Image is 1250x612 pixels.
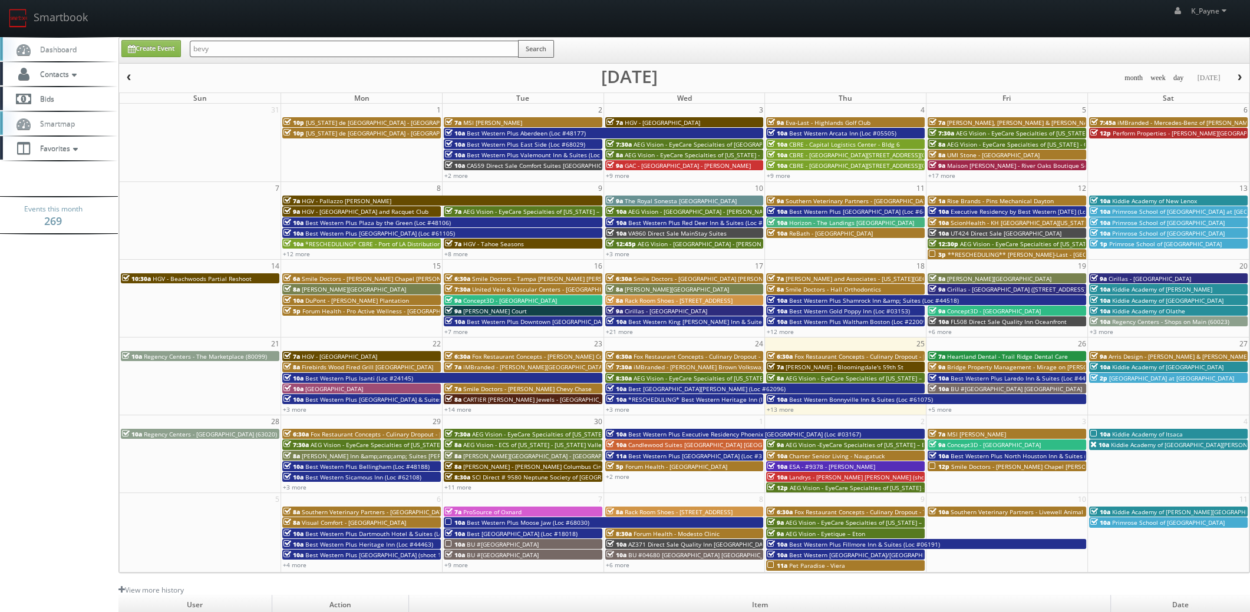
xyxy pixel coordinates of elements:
span: Forum Health - [GEOGRAPHIC_DATA] [625,462,727,471]
span: UT424 Direct Sale [GEOGRAPHIC_DATA] [951,229,1061,237]
span: 9a [929,363,945,371]
span: 9a [929,285,945,293]
span: **RESCHEDULING** [PERSON_NAME]-Last - [GEOGRAPHIC_DATA] [948,250,1131,259]
span: AEG Vision - EyeCare Specialties of [US_STATE] – Cascade Family Eye Care [960,240,1168,248]
a: +6 more [928,327,952,336]
span: 10a [767,219,787,227]
span: 8a [283,508,300,516]
span: Primrose School of [GEOGRAPHIC_DATA] [1112,229,1225,237]
span: 1p [1090,240,1107,248]
span: 10a [767,151,787,159]
span: Primrose School of [GEOGRAPHIC_DATA] [1112,219,1225,227]
span: 12p [929,462,949,471]
span: ScionHealth - KH [GEOGRAPHIC_DATA][US_STATE] [951,219,1090,227]
span: 10a [1090,296,1110,305]
a: +12 more [767,327,794,336]
span: MSI [PERSON_NAME] [463,118,522,127]
span: Smile Doctors - Hall Orthodontics [786,285,881,293]
span: Best Western Plus Aberdeen (Loc #48177) [467,129,586,137]
span: 9a [929,441,945,449]
a: +7 more [444,327,468,336]
span: Best Western Plus Red Deer Inn & Suites (Loc #61062) [628,219,782,227]
a: +3 more [283,483,306,491]
span: 10a [283,229,304,237]
span: 10a [767,161,787,170]
span: 7a [283,197,300,205]
span: 8a [929,274,945,283]
span: AEG Vision - EyeCare Specialties of [US_STATE] – [PERSON_NAME] Vision [956,129,1159,137]
span: 9a [1090,274,1107,283]
span: Best Western Plus [GEOGRAPHIC_DATA] & Suites (Loc #61086) [305,395,480,403]
span: Candlewood Suites [GEOGRAPHIC_DATA] [GEOGRAPHIC_DATA] [628,441,802,449]
span: Primrose School of [GEOGRAPHIC_DATA] [1109,240,1222,248]
span: 10a [767,395,787,403]
span: Smile Doctors - [PERSON_NAME] Chapel [PERSON_NAME] Orthodontics [951,462,1151,471]
span: 7a [767,363,784,371]
span: 10a [445,129,465,137]
span: 6:30a [606,352,632,360]
span: Kiddie Academy of Olathe [1112,307,1185,315]
span: [GEOGRAPHIC_DATA] at [GEOGRAPHIC_DATA] [1109,374,1234,382]
span: 12p [767,484,788,492]
button: month [1120,71,1147,85]
span: AEG Vision - EyeCare Specialties of [US_STATE] – EyeCare in [GEOGRAPHIC_DATA] [463,207,691,216]
span: [PERSON_NAME] - [PERSON_NAME] Columbus Circle [463,462,609,471]
span: Contacts [34,69,80,79]
span: The Royal Sonesta [GEOGRAPHIC_DATA] [625,197,737,205]
span: 6:30a [445,274,470,283]
span: 7a [929,430,945,438]
span: 10a [929,207,949,216]
span: [PERSON_NAME][GEOGRAPHIC_DATA] - [GEOGRAPHIC_DATA] [463,452,631,460]
span: 6:30a [606,274,632,283]
a: +9 more [606,171,629,180]
span: 10a [767,473,787,481]
span: HGV - Beachwoods Partial Reshoot [153,274,252,283]
span: Best Western Gold Poppy Inn (Loc #03153) [789,307,910,315]
span: 6a [283,274,300,283]
span: Cirillas - [GEOGRAPHIC_DATA] [625,307,707,315]
span: 10a [283,462,304,471]
span: VA960 Direct Sale MainStay Suites [628,229,727,237]
span: Best Western Plus Valemount Inn & Suites (Loc #62120) [467,151,625,159]
span: 7:30a [929,129,954,137]
span: Best Western Plus Downtown [GEOGRAPHIC_DATA] (Loc #48199) [467,317,648,326]
span: 10a [1090,207,1110,216]
span: 8a [606,151,623,159]
span: Smile Doctors - Tampa [PERSON_NAME] [PERSON_NAME] Orthodontics [472,274,672,283]
span: 10:30a [122,274,151,283]
span: 8a [445,395,461,403]
span: 7:30a [445,285,470,293]
span: Charter Senior Living - Naugatuck [789,452,885,460]
a: +3 more [283,405,306,413]
span: 10a [122,430,142,438]
span: AEG Vision - EyeCare Specialties of [US_STATE] - Carolina Family Vision [947,140,1146,148]
span: 10a [767,207,787,216]
a: +3 more [1090,327,1113,336]
span: Kiddie Academy of Itsaca [1112,430,1183,438]
span: AEG Vision - [GEOGRAPHIC_DATA] - [PERSON_NAME] Cypress [638,240,806,248]
span: CBRE - [GEOGRAPHIC_DATA][STREET_ADDRESS][GEOGRAPHIC_DATA] [789,161,978,170]
span: 7:30a [283,441,309,449]
span: Fox Restaurant Concepts - Culinary Dropout - [GEOGRAPHIC_DATA] [634,352,820,360]
span: Heartland Dental - Trail Ridge Dental Care [947,352,1068,360]
button: week [1146,71,1170,85]
span: 10a [283,219,304,227]
span: 10a [606,317,626,326]
span: 8:30a [445,473,470,481]
span: Best Western Plus [GEOGRAPHIC_DATA] (Loc #64008) [789,207,939,216]
span: HGV - [GEOGRAPHIC_DATA] and Racquet Club [302,207,428,216]
a: +21 more [606,327,633,336]
span: 10a [1090,430,1110,438]
span: 10a [929,229,949,237]
span: Fox Restaurant Concepts - [PERSON_NAME] Cocina - [GEOGRAPHIC_DATA] [472,352,678,360]
span: 10p [283,129,304,137]
span: 10a [283,473,304,481]
span: 10p [283,118,304,127]
span: [US_STATE] de [GEOGRAPHIC_DATA] - [GEOGRAPHIC_DATA] [306,129,469,137]
button: Search [518,40,554,58]
span: AEG Vision - EyeCare Specialties of [US_STATE] - A1A Family EyeCare [634,374,826,382]
span: United Vein & Vascular Centers - [GEOGRAPHIC_DATA] [472,285,624,293]
a: +17 more [928,171,955,180]
span: Best Western Plus North Houston Inn & Suites (Loc #44475) [951,452,1121,460]
span: 10a [929,452,949,460]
